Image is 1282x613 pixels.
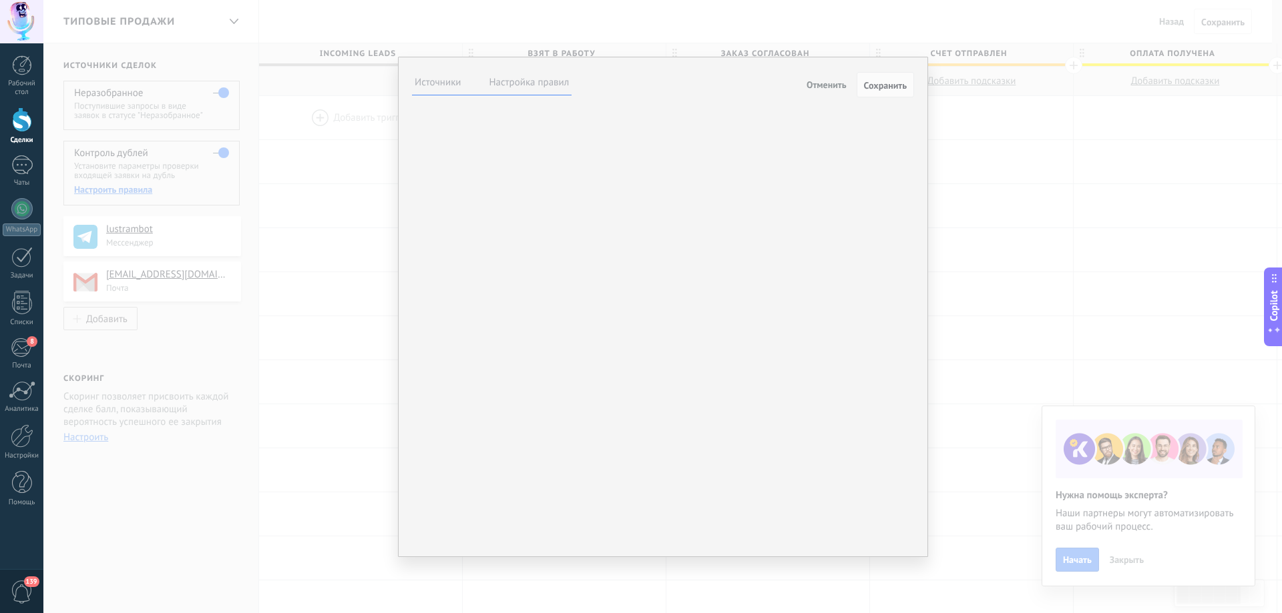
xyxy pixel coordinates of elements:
[1267,290,1281,321] span: Copilot
[864,81,907,90] span: Сохранить
[489,76,570,89] label: Настройка правил
[857,72,914,97] button: Сохранить
[3,362,41,370] div: Почта
[3,223,41,236] div: WhatsApp
[3,318,41,327] div: Списки
[24,576,39,587] span: 139
[801,75,852,95] button: Отменить
[415,76,461,89] label: Источники
[3,452,41,460] div: Настройки
[3,405,41,414] div: Аналитика
[807,79,847,91] span: Отменить
[3,136,41,145] div: Сделки
[3,79,41,97] div: Рабочий стол
[27,336,37,347] span: 8
[3,498,41,507] div: Помощь
[3,271,41,280] div: Задачи
[3,179,41,187] div: Чаты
